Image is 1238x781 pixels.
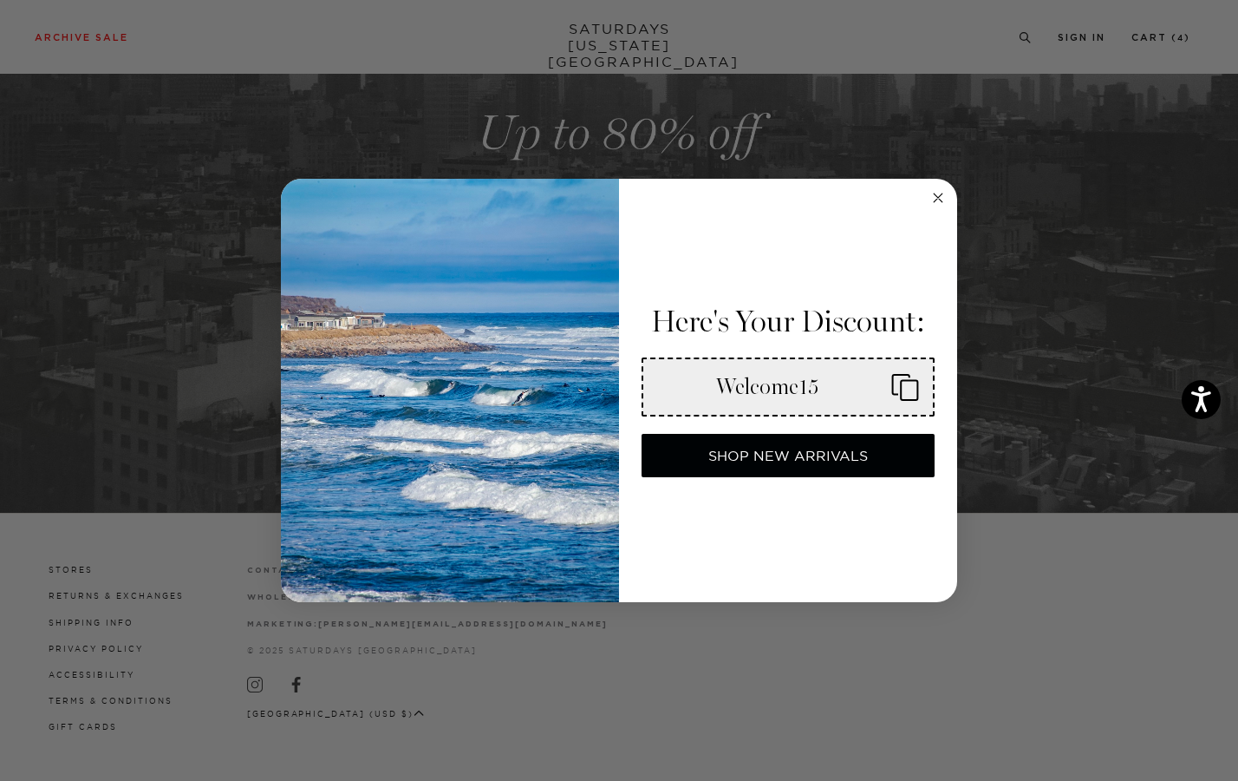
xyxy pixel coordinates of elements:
[281,179,619,602] img: 125c788d-000d-4f3e-b05a-1b92b2a23ec9.jpeg
[928,187,948,208] button: Close dialog
[642,434,935,477] button: SHOP NEW ARRIVALS
[657,374,877,400] div: Welcome15
[651,304,925,340] span: Here's Your Discount:
[642,358,935,417] button: Copy coupon code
